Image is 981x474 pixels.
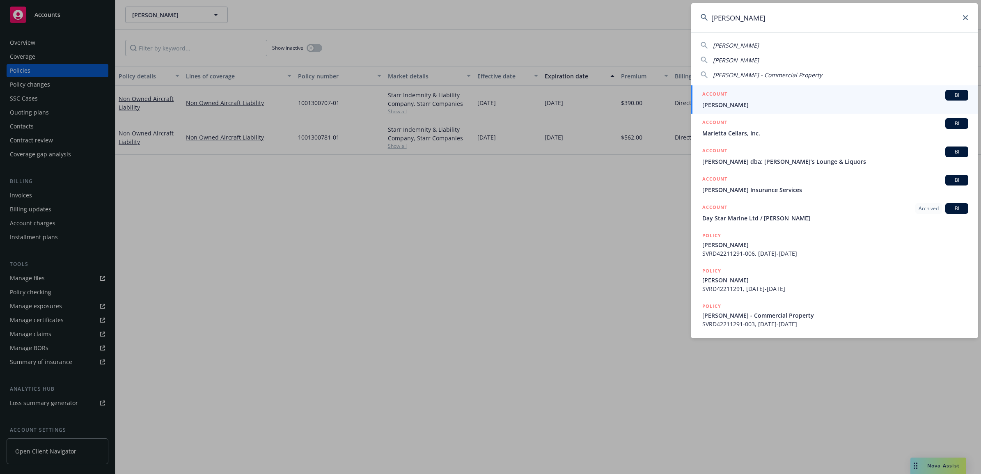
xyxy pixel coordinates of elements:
[702,118,727,128] h5: ACCOUNT
[702,249,968,258] span: SVRD42211291-006, [DATE]-[DATE]
[713,41,759,49] span: [PERSON_NAME]
[949,120,965,127] span: BI
[691,227,978,262] a: POLICY[PERSON_NAME]SVRD42211291-006, [DATE]-[DATE]
[702,302,721,310] h5: POLICY
[702,157,968,166] span: [PERSON_NAME] dba: [PERSON_NAME]’s Lounge & Liquors
[702,175,727,185] h5: ACCOUNT
[702,320,968,328] span: SVRD42211291-003, [DATE]-[DATE]
[702,90,727,100] h5: ACCOUNT
[691,262,978,298] a: POLICY[PERSON_NAME]SVRD42211291, [DATE]-[DATE]
[691,170,978,199] a: ACCOUNTBI[PERSON_NAME] Insurance Services
[691,142,978,170] a: ACCOUNTBI[PERSON_NAME] dba: [PERSON_NAME]’s Lounge & Liquors
[691,114,978,142] a: ACCOUNTBIMarietta Cellars, Inc.
[702,101,968,109] span: [PERSON_NAME]
[691,298,978,333] a: POLICY[PERSON_NAME] - Commercial PropertySVRD42211291-003, [DATE]-[DATE]
[949,92,965,99] span: BI
[702,185,968,194] span: [PERSON_NAME] Insurance Services
[702,203,727,213] h5: ACCOUNT
[702,311,968,320] span: [PERSON_NAME] - Commercial Property
[702,129,968,137] span: Marietta Cellars, Inc.
[949,205,965,212] span: BI
[713,71,822,79] span: [PERSON_NAME] - Commercial Property
[702,284,968,293] span: SVRD42211291, [DATE]-[DATE]
[713,56,759,64] span: [PERSON_NAME]
[702,147,727,156] h5: ACCOUNT
[702,214,968,222] span: Day Star Marine Ltd / [PERSON_NAME]
[702,276,968,284] span: [PERSON_NAME]
[702,231,721,240] h5: POLICY
[691,85,978,114] a: ACCOUNTBI[PERSON_NAME]
[702,267,721,275] h5: POLICY
[949,176,965,184] span: BI
[691,3,978,32] input: Search...
[949,148,965,156] span: BI
[691,199,978,227] a: ACCOUNTArchivedBIDay Star Marine Ltd / [PERSON_NAME]
[702,240,968,249] span: [PERSON_NAME]
[919,205,939,212] span: Archived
